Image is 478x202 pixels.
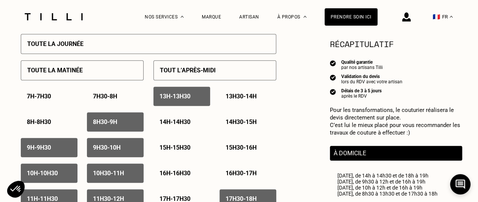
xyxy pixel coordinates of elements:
[325,8,377,26] a: Prendre soin ici
[334,150,458,157] p: À domicile
[93,118,117,125] p: 8h30 - 9h
[181,16,184,18] img: Menu déroulant
[159,144,190,151] p: 15h - 15h30
[159,170,190,177] p: 16h - 16h30
[433,13,440,20] span: 🇫🇷
[330,74,336,81] img: icon list info
[239,14,259,20] a: Artisan
[337,179,455,185] div: [DATE], de 9h30 à 12h et de 16h à 19h
[93,144,121,151] p: 9h30 - 10h
[337,173,455,179] div: [DATE], de 14h à 14h30 et de 18h à 19h
[341,60,383,65] div: Qualité garantie
[450,16,453,18] img: menu déroulant
[93,93,117,100] p: 7h30 - 8h
[226,118,257,125] p: 14h30 - 15h
[159,118,190,125] p: 14h - 14h30
[330,88,336,95] img: icon list info
[402,12,411,21] img: icône connexion
[27,118,51,125] p: 8h - 8h30
[27,40,84,47] p: Toute la journée
[330,60,336,66] img: icon list info
[27,67,83,74] p: Toute la matinée
[226,93,257,100] p: 13h30 - 14h
[330,106,462,136] p: Pour les transformations, le couturier réalisera le devis directement sur place. C’est lui le mie...
[159,93,190,100] p: 13h - 13h30
[303,16,306,18] img: Menu déroulant à propos
[341,79,402,84] div: lors du RDV avec votre artisan
[27,170,58,177] p: 10h - 10h30
[330,38,462,50] section: Récapitulatif
[27,93,51,100] p: 7h - 7h30
[337,191,455,197] div: [DATE], de 8h30 à 13h30 et de 17h30 à 18h
[202,14,221,20] a: Marque
[337,185,455,191] div: [DATE], de 10h à 12h et de 16h à 19h
[226,144,257,151] p: 15h30 - 16h
[341,88,382,93] div: Délais de 3 à 5 jours
[22,13,85,20] img: Logo du service de couturière Tilli
[341,74,402,79] div: Validation du devis
[226,170,257,177] p: 16h30 - 17h
[341,65,383,70] div: par nos artisans Tilli
[27,144,51,151] p: 9h - 9h30
[93,170,124,177] p: 10h30 - 11h
[341,93,382,99] div: après le RDV
[160,67,216,74] p: Tout l’après-midi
